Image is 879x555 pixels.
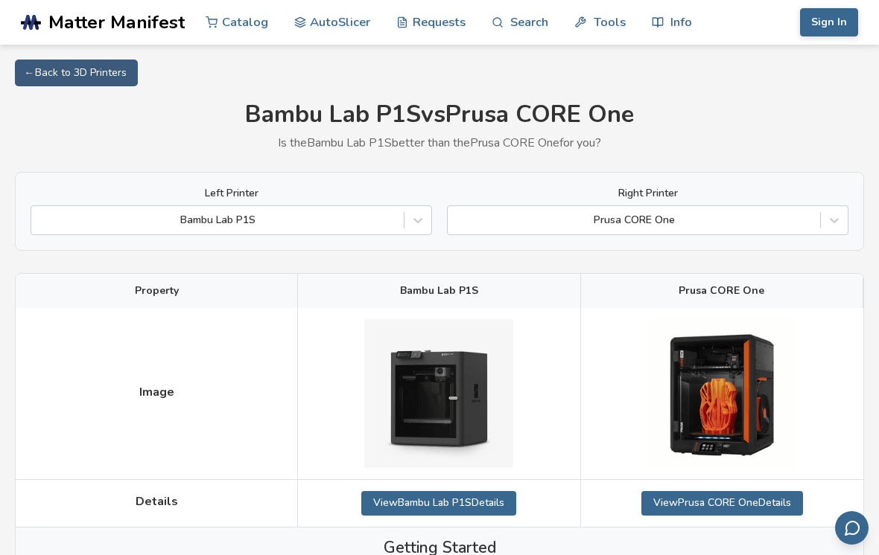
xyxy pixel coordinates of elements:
[364,319,513,468] img: Bambu Lab P1S
[679,285,764,297] span: Prusa CORE One
[447,187,848,199] label: Right Printer
[136,495,178,508] span: Details
[455,214,458,226] input: Prusa CORE One
[361,491,516,515] a: ViewBambu Lab P1SDetails
[15,136,864,150] p: Is the Bambu Lab P1S better than the Prusa CORE One for you?
[15,101,864,129] h1: Bambu Lab P1S vs Prusa CORE One
[48,12,185,33] span: Matter Manifest
[835,511,869,545] button: Send feedback via email
[647,319,796,468] img: Prusa CORE One
[400,285,478,297] span: Bambu Lab P1S
[641,491,803,515] a: ViewPrusa CORE OneDetails
[800,8,858,36] button: Sign In
[15,60,138,86] a: ← Back to 3D Printers
[39,214,42,226] input: Bambu Lab P1S
[139,385,174,399] span: Image
[31,187,432,199] label: Left Printer
[135,285,179,297] span: Property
